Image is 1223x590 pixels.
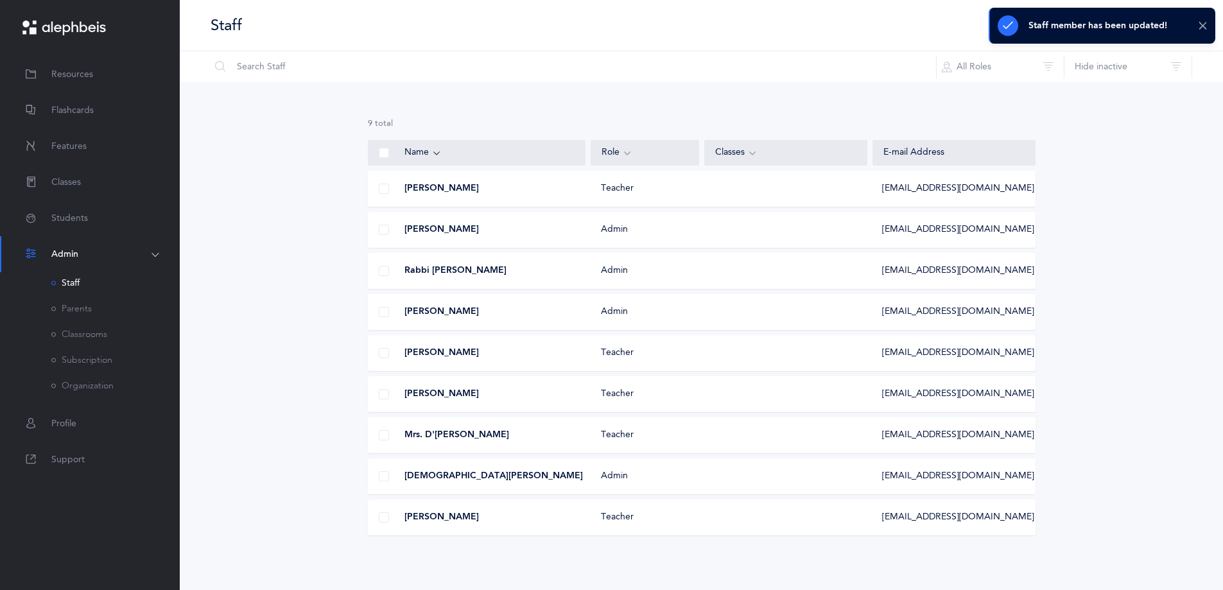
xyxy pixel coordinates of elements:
span: Students [51,212,88,225]
div: Teacher [591,511,699,524]
iframe: Drift Widget Chat Controller [1159,526,1208,575]
div: 9 [368,118,1036,130]
span: [EMAIL_ADDRESS][DOMAIN_NAME] [882,223,1034,236]
button: All Roles [936,51,1064,82]
span: [EMAIL_ADDRESS][DOMAIN_NAME] [882,511,1034,524]
span: [EMAIL_ADDRESS][DOMAIN_NAME] [882,347,1034,360]
a: Subscription [51,355,112,365]
span: [EMAIL_ADDRESS][DOMAIN_NAME] [882,429,1034,442]
span: [PERSON_NAME] [404,182,479,195]
span: [PERSON_NAME] [404,511,479,524]
div: Admin [591,470,699,483]
span: [EMAIL_ADDRESS][DOMAIN_NAME] [882,182,1034,195]
div: Teacher [591,388,699,401]
span: [PERSON_NAME] [404,388,479,401]
span: [DEMOGRAPHIC_DATA][PERSON_NAME] [404,470,583,483]
span: Admin [51,248,78,261]
div: Teacher [591,347,699,360]
div: Admin [591,223,699,236]
a: Parents [51,304,92,314]
input: Search Staff [210,51,937,82]
span: [EMAIL_ADDRESS][DOMAIN_NAME] [882,306,1034,318]
span: Features [51,140,87,153]
span: Mrs. D'[PERSON_NAME] [404,429,509,442]
span: [EMAIL_ADDRESS][DOMAIN_NAME] [882,470,1034,483]
div: Classes [715,146,856,160]
span: Resources [51,68,93,82]
span: Classes [51,176,81,189]
div: Teacher [591,429,699,442]
a: Classrooms [51,329,107,340]
span: Profile [51,417,76,431]
span: Rabbi [PERSON_NAME] [404,265,507,277]
span: [EMAIL_ADDRESS][DOMAIN_NAME] [882,265,1034,277]
span: Support [51,453,85,467]
div: Role [602,146,689,160]
div: Name [404,146,575,160]
div: E-mail Address [883,146,1025,159]
a: Staff [51,278,80,288]
span: total [375,119,393,128]
button: Hide inactive [1064,51,1192,82]
span: [PERSON_NAME] [404,306,479,318]
span: [PERSON_NAME] [404,347,479,360]
div: Staff member has been updated! [1028,21,1167,31]
span: Flashcards [51,104,94,117]
div: Admin [591,265,699,277]
span: [EMAIL_ADDRESS][DOMAIN_NAME] [882,388,1034,401]
a: Organization [51,381,114,391]
div: Admin [591,306,699,318]
div: Staff [211,15,242,36]
div: Teacher [591,182,699,195]
span: [PERSON_NAME] [404,223,479,236]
